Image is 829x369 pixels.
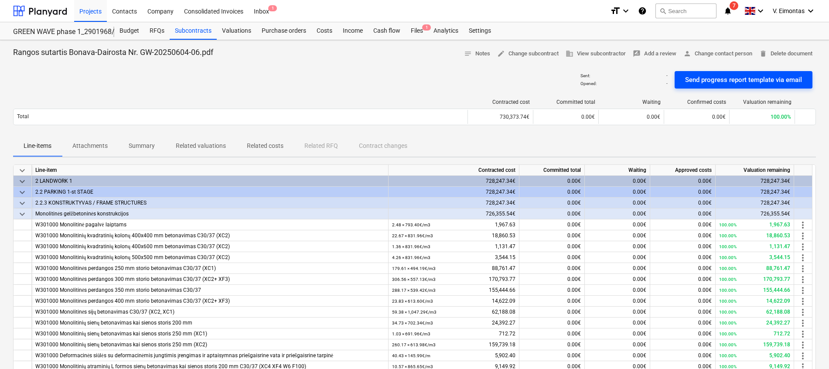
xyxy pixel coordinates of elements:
[698,342,712,348] span: 0.00€
[719,233,737,238] small: 100.00%
[580,73,590,79] p: Sent :
[633,320,646,326] span: 0.00€
[389,208,519,219] div: 726,355.54€
[633,331,646,337] span: 0.00€
[461,47,494,61] button: Notes
[392,233,433,238] small: 22.67 × 831.96€ / m3
[719,255,737,260] small: 100.00%
[719,274,790,285] div: 170,793.77
[798,307,808,318] span: more_vert
[798,242,808,252] span: more_vert
[650,176,716,187] div: 0.00€
[17,176,27,187] span: keyboard_arrow_down
[698,232,712,239] span: 0.00€
[716,208,794,219] div: 726,355.54€
[633,276,646,282] span: 0.00€
[519,208,585,219] div: 0.00€
[35,241,385,252] div: W301000 Monolitinių kvadratinių kolonų 400x600 mm betonavimas C30/37 (XC2)
[698,265,712,271] span: 0.00€
[719,299,737,304] small: 100.00%
[17,209,27,219] span: keyboard_arrow_down
[647,114,660,120] span: 0.00€
[567,232,581,239] span: 0.00€
[35,219,385,230] div: W301000 Monolitinė pagalvė laiptams
[719,350,790,361] div: 5,902.40
[610,6,621,16] i: format_size
[392,263,515,274] div: 88,761.47
[35,187,385,198] div: 2.2 PARKING 1-st STAGE
[698,276,712,282] span: 0.00€
[35,350,385,361] div: W301000 Deformacinės siūlės su deformacinėmis jungtimis įrengimas ir aptaisymnas priešgaisrine va...
[698,352,712,359] span: 0.00€
[35,285,385,296] div: W301000 Monolitinės perdangos 350 mm storio betonavimas C30/37
[389,198,519,208] div: 728,247.34€
[519,176,585,187] div: 0.00€
[585,208,650,219] div: 0.00€
[567,320,581,326] span: 0.00€
[567,254,581,260] span: 0.00€
[392,219,515,230] div: 1,967.63
[566,50,573,58] span: business
[567,276,581,282] span: 0.00€
[585,165,650,176] div: Waiting
[580,81,597,86] p: Opened :
[392,241,515,252] div: 1,131.47
[389,165,519,176] div: Contracted cost
[392,285,515,296] div: 155,444.66
[35,328,385,339] div: W301000 Monolitinių sienų betonavimas kai sienos storis 250 mm (XC1)
[217,22,256,40] div: Valuations
[392,274,515,285] div: 170,793.77
[585,187,650,198] div: 0.00€
[464,22,496,40] a: Settings
[773,7,805,14] span: V. Eimontas
[698,320,712,326] span: 0.00€
[519,187,585,198] div: 0.00€
[17,187,27,198] span: keyboard_arrow_down
[633,265,646,271] span: 0.00€
[666,73,668,79] p: -
[650,198,716,208] div: 0.00€
[698,309,712,315] span: 0.00€
[719,296,790,307] div: 14,622.09
[719,339,790,350] div: 159,739.18
[633,287,646,293] span: 0.00€
[392,321,433,325] small: 34.73 × 702.34€ / m3
[680,47,756,61] button: Change contact person
[633,254,646,260] span: 0.00€
[392,230,515,241] div: 18,860.53
[562,47,629,61] button: View subcontractor
[467,110,533,124] div: 730,373.74€
[72,141,108,150] p: Attachments
[35,252,385,263] div: W301000 Monolitinių kvadratinių kolonų 500x500 mm betonavimas C30/37 (XC2)
[719,328,790,339] div: 712.72
[716,187,794,198] div: 728,247.34€
[268,5,277,11] span: 1
[719,353,737,358] small: 100.00%
[338,22,368,40] a: Income
[428,22,464,40] a: Analytics
[256,22,311,40] a: Purchase orders
[798,231,808,241] span: more_vert
[392,266,436,271] small: 179.61 × 494.19€ / m3
[719,252,790,263] div: 3,544.15
[35,208,385,219] div: Monolitinės gelžbetoninės konstrukcijos
[719,364,737,369] small: 100.00%
[406,22,428,40] a: Files1
[392,318,515,328] div: 24,392.27
[567,352,581,359] span: 0.00€
[633,298,646,304] span: 0.00€
[144,22,170,40] a: RFQs
[759,50,767,58] span: delete
[24,141,51,150] p: Line-items
[35,307,385,318] div: W301000 Monolitinės sijų betonavimas C30/37 (XC2, XC1)
[494,47,562,61] button: Change subcontract
[798,318,808,328] span: more_vert
[698,298,712,304] span: 0.00€
[633,232,646,239] span: 0.00€
[755,6,766,16] i: keyboard_arrow_down
[35,198,385,208] div: 2.2.3 KONSTRUKTYVAS / FRAME STRUCTURES
[392,310,437,314] small: 59.38 × 1,047.29€ / m3
[392,350,515,361] div: 5,902.40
